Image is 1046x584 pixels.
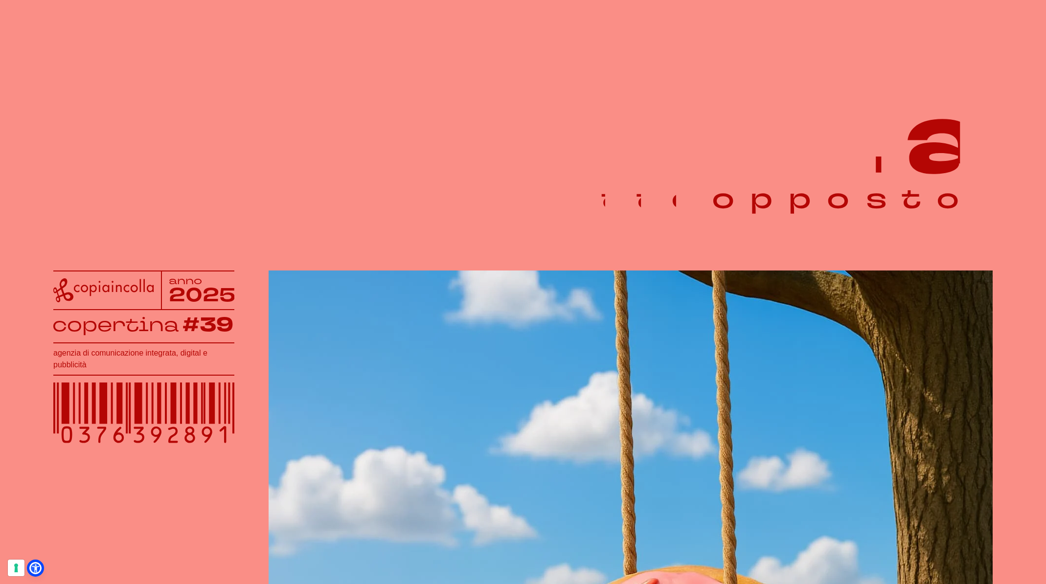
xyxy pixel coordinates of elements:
[169,273,202,287] tspan: anno
[52,312,179,337] tspan: copertina
[8,560,24,576] button: Le tue preferenze relative al consenso per le tecnologie di tracciamento
[29,562,42,574] a: Open Accessibility Menu
[169,282,235,308] tspan: 2025
[53,347,234,371] h1: agenzia di comunicazione integrata, digital e pubblicità
[182,312,233,338] tspan: #39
